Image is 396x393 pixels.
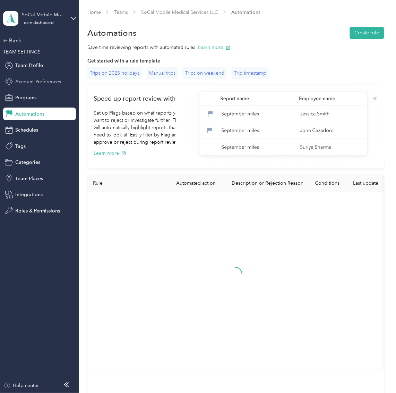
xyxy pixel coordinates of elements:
[226,175,309,192] th: Description or Rejection Reason
[15,94,36,101] span: Programs
[22,11,65,18] div: SoCal Mobile Medical Services LLC
[141,9,218,15] a: SoCal Mobile Medical Services LLC
[357,354,396,393] iframe: Everlance-gr Chat Button Frame
[350,27,384,39] button: Create rule
[147,67,178,79] div: Manual trips
[15,110,44,118] span: Automations
[4,382,39,390] button: Help center
[15,191,43,198] span: Integrations
[309,175,347,192] th: Conditions
[87,67,142,79] div: Trips on 2025 holidays
[87,44,384,51] div: Save time reviewing reports with automated rules.
[87,29,137,36] h1: Automations
[15,143,26,150] span: Tags
[87,57,384,65] div: Get started with a rule template
[3,49,41,55] span: TEAM SETTINGS
[15,126,38,134] span: Schedules
[94,109,188,146] p: Set up Flags based on what reports you want to reject or investigate further. Flags will automati...
[94,150,126,157] button: Learn more
[171,175,226,192] th: Automated action
[232,67,269,79] div: Trip timestamp
[198,44,231,51] button: Learn more
[22,21,54,25] div: Team dashboard
[87,9,101,15] a: Home
[231,9,260,16] span: Automations
[15,62,43,69] span: Team Profile
[87,175,171,192] th: Rule
[114,9,128,15] a: Teams
[15,78,61,85] span: Account Preferences
[15,207,60,215] span: Roles & Permissions
[94,95,215,102] p: Speed up report review with Outlier Flags
[15,159,40,166] span: Categories
[15,175,43,182] span: Team Places
[3,36,72,45] div: Back
[183,67,227,79] div: Trips on weekend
